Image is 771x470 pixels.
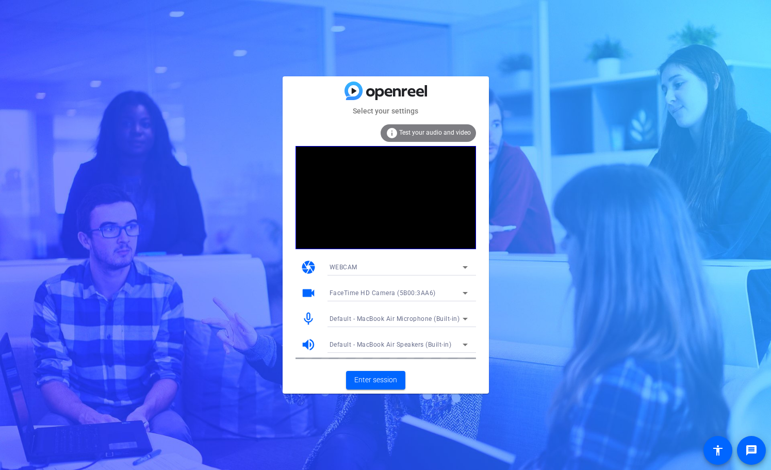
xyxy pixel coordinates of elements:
mat-icon: volume_up [301,337,316,352]
mat-icon: message [745,444,758,457]
span: Default - MacBook Air Microphone (Built-in) [330,315,460,322]
mat-icon: camera [301,260,316,275]
mat-card-subtitle: Select your settings [283,105,489,117]
span: Enter session [354,375,397,385]
mat-icon: mic_none [301,311,316,327]
span: Test your audio and video [399,129,471,136]
mat-icon: videocam [301,285,316,301]
img: blue-gradient.svg [345,82,427,100]
mat-icon: info [386,127,398,139]
span: Default - MacBook Air Speakers (Built-in) [330,341,452,348]
span: WEBCAM [330,264,357,271]
mat-icon: accessibility [712,444,724,457]
span: FaceTime HD Camera (5B00:3AA6) [330,289,436,297]
button: Enter session [346,371,405,390]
